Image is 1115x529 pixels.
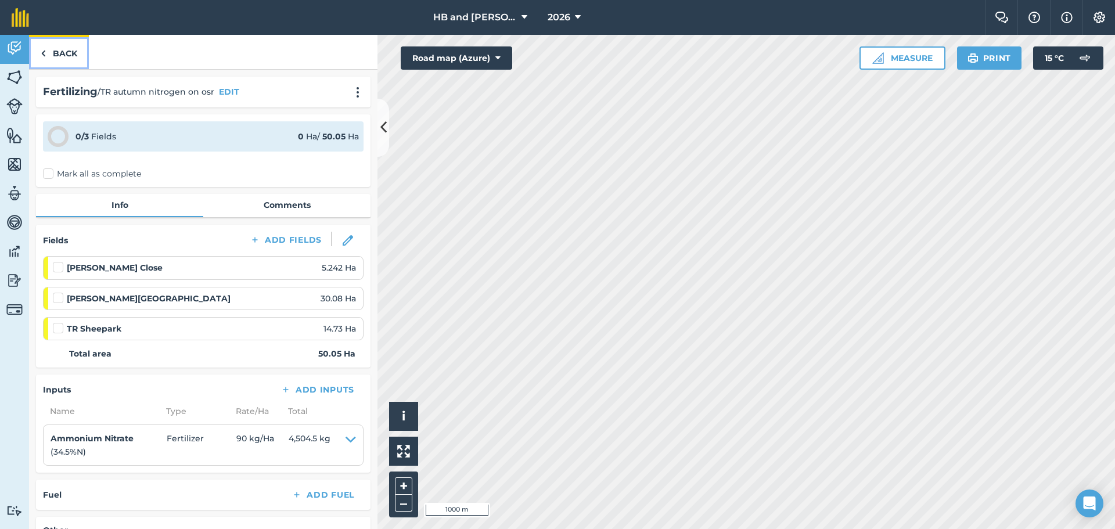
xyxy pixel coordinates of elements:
img: A cog icon [1092,12,1106,23]
a: Comments [203,194,371,216]
strong: [PERSON_NAME][GEOGRAPHIC_DATA] [67,292,231,305]
span: HB and [PERSON_NAME] [433,10,517,24]
img: svg+xml;base64,PD94bWwgdmVyc2lvbj0iMS4wIiBlbmNvZGluZz0idXRmLTgiPz4KPCEtLSBHZW5lcmF0b3I6IEFkb2JlIE... [6,185,23,202]
img: svg+xml;base64,PHN2ZyB4bWxucz0iaHR0cDovL3d3dy53My5vcmcvMjAwMC9zdmciIHdpZHRoPSIxNyIgaGVpZ2h0PSIxNy... [1061,10,1073,24]
img: svg+xml;base64,PD94bWwgdmVyc2lvbj0iMS4wIiBlbmNvZGluZz0idXRmLTgiPz4KPCEtLSBHZW5lcmF0b3I6IEFkb2JlIE... [6,243,23,260]
strong: 50.05 Ha [318,347,355,360]
div: Fields [75,130,116,143]
span: Fertilizer [167,432,236,458]
img: Four arrows, one pointing top left, one top right, one bottom right and the last bottom left [397,445,410,458]
button: – [395,495,412,512]
img: svg+xml;base64,PD94bWwgdmVyc2lvbj0iMS4wIiBlbmNvZGluZz0idXRmLTgiPz4KPCEtLSBHZW5lcmF0b3I6IEFkb2JlIE... [6,272,23,289]
span: 14.73 Ha [323,322,356,335]
span: 5.242 Ha [322,261,356,274]
strong: 0 / 3 [75,131,89,142]
span: / TR autumn nitrogen on osr [98,85,214,98]
span: 30.08 Ha [321,292,356,305]
h2: Fertilizing [43,84,98,100]
span: i [402,409,405,423]
img: Ruler icon [872,52,884,64]
img: svg+xml;base64,PHN2ZyB4bWxucz0iaHR0cDovL3d3dy53My5vcmcvMjAwMC9zdmciIHdpZHRoPSI1NiIgaGVpZ2h0PSI2MC... [6,156,23,173]
strong: 0 [298,131,304,142]
label: Mark all as complete [43,168,141,180]
button: i [389,402,418,431]
span: Type [159,405,229,418]
img: svg+xml;base64,PHN2ZyB4bWxucz0iaHR0cDovL3d3dy53My5vcmcvMjAwMC9zdmciIHdpZHRoPSI1NiIgaGVpZ2h0PSI2MC... [6,69,23,86]
div: Open Intercom Messenger [1076,490,1103,517]
img: svg+xml;base64,PHN2ZyB4bWxucz0iaHR0cDovL3d3dy53My5vcmcvMjAwMC9zdmciIHdpZHRoPSI5IiBoZWlnaHQ9IjI0Ii... [41,46,46,60]
span: Name [43,405,159,418]
img: svg+xml;base64,PD94bWwgdmVyc2lvbj0iMS4wIiBlbmNvZGluZz0idXRmLTgiPz4KPCEtLSBHZW5lcmF0b3I6IEFkb2JlIE... [6,301,23,318]
img: Two speech bubbles overlapping with the left bubble in the forefront [995,12,1009,23]
button: 15 °C [1033,46,1103,70]
img: svg+xml;base64,PD94bWwgdmVyc2lvbj0iMS4wIiBlbmNvZGluZz0idXRmLTgiPz4KPCEtLSBHZW5lcmF0b3I6IEFkb2JlIE... [1073,46,1096,70]
h4: Ammonium Nitrate [51,432,167,445]
span: 2026 [548,10,570,24]
h4: Inputs [43,383,71,396]
button: Add Inputs [271,382,364,398]
summary: Ammonium Nitrate(34.5%N)Fertilizer90 kg/Ha4,504.5 kg [51,432,356,458]
span: 4,504.5 kg [289,432,330,458]
img: svg+xml;base64,PD94bWwgdmVyc2lvbj0iMS4wIiBlbmNvZGluZz0idXRmLTgiPz4KPCEtLSBHZW5lcmF0b3I6IEFkb2JlIE... [6,39,23,57]
img: svg+xml;base64,PD94bWwgdmVyc2lvbj0iMS4wIiBlbmNvZGluZz0idXRmLTgiPz4KPCEtLSBHZW5lcmF0b3I6IEFkb2JlIE... [6,505,23,516]
h4: Fields [43,234,68,247]
span: Rate/ Ha [229,405,281,418]
a: Back [29,35,89,69]
strong: 50.05 [322,131,346,142]
img: svg+xml;base64,PD94bWwgdmVyc2lvbj0iMS4wIiBlbmNvZGluZz0idXRmLTgiPz4KPCEtLSBHZW5lcmF0b3I6IEFkb2JlIE... [6,98,23,114]
h4: Fuel [43,488,62,501]
button: Measure [859,46,945,70]
img: svg+xml;base64,PHN2ZyB4bWxucz0iaHR0cDovL3d3dy53My5vcmcvMjAwMC9zdmciIHdpZHRoPSI1NiIgaGVpZ2h0PSI2MC... [6,127,23,144]
img: svg+xml;base64,PHN2ZyB4bWxucz0iaHR0cDovL3d3dy53My5vcmcvMjAwMC9zdmciIHdpZHRoPSIyMCIgaGVpZ2h0PSIyNC... [351,87,365,98]
button: Add Fields [240,232,331,248]
strong: TR Sheepark [67,322,121,335]
span: 15 ° C [1045,46,1064,70]
a: Info [36,194,203,216]
strong: Total area [69,347,111,360]
img: svg+xml;base64,PHN2ZyB3aWR0aD0iMTgiIGhlaWdodD0iMTgiIHZpZXdCb3g9IjAgMCAxOCAxOCIgZmlsbD0ibm9uZSIgeG... [343,235,353,246]
img: fieldmargin Logo [12,8,29,27]
button: + [395,477,412,495]
button: EDIT [219,85,239,98]
img: A question mark icon [1027,12,1041,23]
p: ( 34.5 % N ) [51,445,167,458]
button: Print [957,46,1022,70]
img: svg+xml;base64,PHN2ZyB4bWxucz0iaHR0cDovL3d3dy53My5vcmcvMjAwMC9zdmciIHdpZHRoPSIxOSIgaGVpZ2h0PSIyNC... [967,51,979,65]
span: Total [281,405,308,418]
button: Road map (Azure) [401,46,512,70]
img: svg+xml;base64,PD94bWwgdmVyc2lvbj0iMS4wIiBlbmNvZGluZz0idXRmLTgiPz4KPCEtLSBHZW5lcmF0b3I6IEFkb2JlIE... [6,214,23,231]
span: 90 kg / Ha [236,432,289,458]
div: Ha / Ha [298,130,359,143]
strong: [PERSON_NAME] Close [67,261,163,274]
button: Add Fuel [282,487,364,503]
